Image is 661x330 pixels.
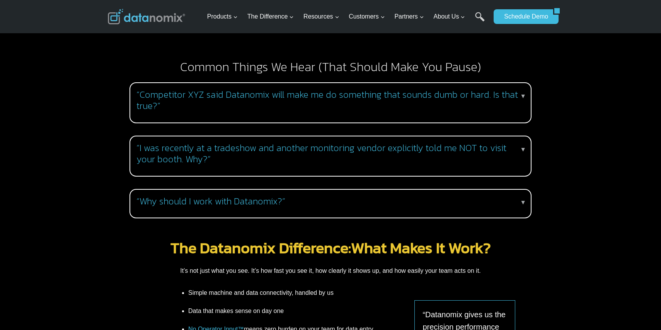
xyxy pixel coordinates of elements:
[303,12,339,22] span: Resources
[170,236,351,259] a: The Datanomix Difference:
[136,89,521,112] h3: “Competitor XYZ said Datanomix will make me do something that sounds dumb or hard. Is that true?”
[475,12,485,29] a: Search
[520,91,526,101] p: ▼
[494,9,553,24] a: Schedule Demo
[520,145,526,155] p: ▼
[434,12,465,22] span: About Us
[247,12,294,22] span: The Difference
[108,61,553,73] h2: Common Things We Hear (That Should Make You Pause)
[394,12,424,22] span: Partners
[136,143,521,165] h3: “I was recently at a tradeshow and another monitoring vendor explicitly told me NOT to visit your...
[520,197,526,208] p: ▼
[204,4,490,29] nav: Primary Navigation
[349,12,385,22] span: Customers
[108,240,553,255] h2: What Makes It Work?
[207,12,238,22] span: Products
[136,196,521,207] h3: “Why should I work with Datanomix?”
[108,9,185,24] img: Datanomix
